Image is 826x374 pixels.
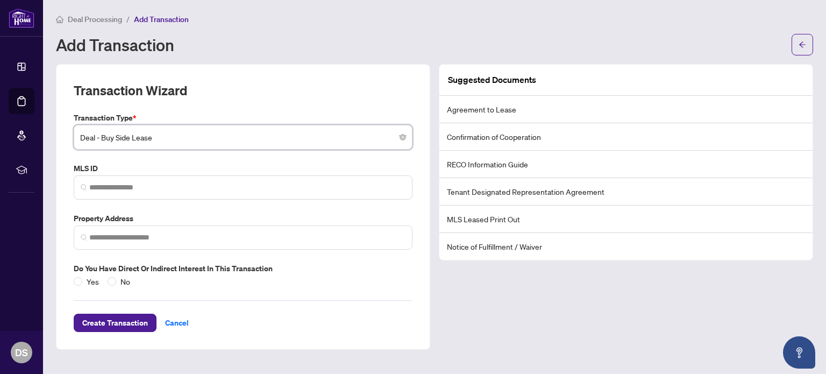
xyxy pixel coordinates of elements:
span: DS [15,345,28,360]
li: Agreement to Lease [439,96,813,123]
li: MLS Leased Print Out [439,206,813,233]
img: search_icon [81,234,87,241]
span: Create Transaction [82,314,148,331]
img: logo [9,8,34,28]
span: close-circle [400,134,406,140]
span: Deal Processing [68,15,122,24]
span: Add Transaction [134,15,189,24]
span: home [56,16,63,23]
li: Confirmation of Cooperation [439,123,813,151]
li: / [126,13,130,25]
button: Create Transaction [74,314,156,332]
span: arrow-left [799,41,806,48]
h2: Transaction Wizard [74,82,187,99]
label: MLS ID [74,163,412,174]
button: Cancel [156,314,197,332]
button: Open asap [783,336,815,369]
span: No [116,276,134,287]
img: search_icon [81,184,87,190]
li: Notice of Fulfillment / Waiver [439,233,813,260]
label: Transaction Type [74,112,412,124]
article: Suggested Documents [448,73,536,87]
label: Do you have direct or indirect interest in this transaction [74,263,412,274]
li: Tenant Designated Representation Agreement [439,178,813,206]
span: Yes [82,276,103,287]
span: Deal - Buy Side Lease [80,127,406,147]
li: RECO Information Guide [439,151,813,178]
span: Cancel [165,314,189,331]
h1: Add Transaction [56,36,174,53]
label: Property Address [74,213,412,224]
